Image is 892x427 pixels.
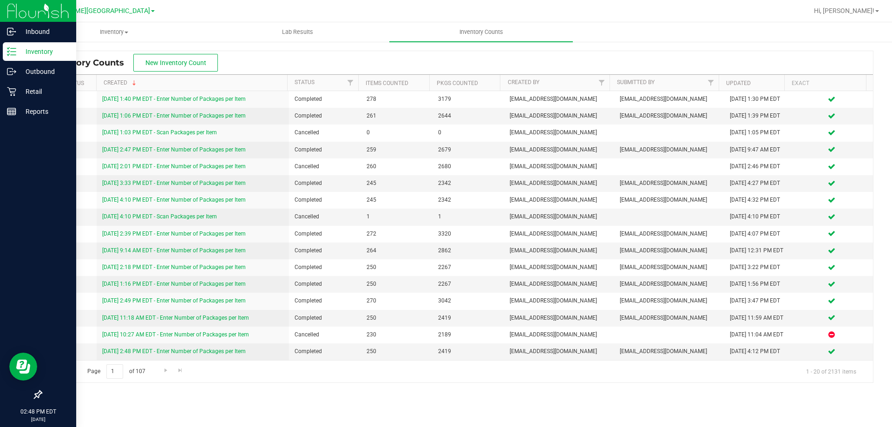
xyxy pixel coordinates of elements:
th: Exact [784,75,866,91]
div: [DATE] 1:05 PM EDT [730,128,785,137]
span: [EMAIL_ADDRESS][DOMAIN_NAME] [620,95,719,104]
span: [EMAIL_ADDRESS][DOMAIN_NAME] [620,179,719,188]
iframe: Resource center [9,353,37,381]
span: 278 [367,95,427,104]
div: [DATE] 2:46 PM EDT [730,162,785,171]
a: [DATE] 2:01 PM EDT - Enter Number of Packages per Item [102,163,246,170]
inline-svg: Inbound [7,27,16,36]
inline-svg: Outbound [7,67,16,76]
a: [DATE] 2:49 PM EDT - Enter Number of Packages per Item [102,297,246,304]
div: [DATE] 11:04 AM EDT [730,330,785,339]
div: [DATE] 4:32 PM EDT [730,196,785,204]
a: [DATE] 2:18 PM EDT - Enter Number of Packages per Item [102,264,246,270]
a: Submitted By [617,79,655,85]
span: 245 [367,196,427,204]
p: Inventory [16,46,72,57]
a: Lab Results [206,22,389,42]
span: 3320 [438,230,498,238]
span: Cancelled [295,162,355,171]
inline-svg: Retail [7,87,16,96]
span: [EMAIL_ADDRESS][DOMAIN_NAME] [510,162,609,171]
span: [EMAIL_ADDRESS][DOMAIN_NAME] [620,145,719,154]
a: [DATE] 1:06 PM EDT - Enter Number of Packages per Item [102,112,246,119]
a: [DATE] 1:03 PM EDT - Scan Packages per Item [102,129,217,136]
a: Created [104,79,138,86]
span: 0 [438,128,498,137]
span: [EMAIL_ADDRESS][DOMAIN_NAME] [620,263,719,272]
span: Lab Results [269,28,326,36]
button: New Inventory Count [133,54,218,72]
span: 270 [367,296,427,305]
span: 245 [367,179,427,188]
span: Completed [295,296,355,305]
span: 2342 [438,196,498,204]
span: 261 [367,112,427,120]
a: Go to the next page [159,364,172,377]
div: [DATE] 1:56 PM EDT [730,280,785,289]
span: 250 [367,280,427,289]
div: [DATE] 9:47 AM EDT [730,145,785,154]
span: [EMAIL_ADDRESS][DOMAIN_NAME] [620,347,719,356]
a: [DATE] 2:39 PM EDT - Enter Number of Packages per Item [102,230,246,237]
span: Completed [295,112,355,120]
a: Filter [703,75,718,91]
span: 250 [367,263,427,272]
span: 2680 [438,162,498,171]
a: Status [295,79,315,85]
span: 3042 [438,296,498,305]
p: Outbound [16,66,72,77]
span: 0 [367,128,427,137]
span: 2862 [438,246,498,255]
span: [EMAIL_ADDRESS][DOMAIN_NAME] [620,314,719,322]
a: [DATE] 9:14 AM EDT - Enter Number of Packages per Item [102,247,246,254]
span: Completed [295,280,355,289]
span: [EMAIL_ADDRESS][DOMAIN_NAME] [620,112,719,120]
a: [DATE] 3:33 PM EDT - Enter Number of Packages per Item [102,180,246,186]
div: [DATE] 11:59 AM EDT [730,314,785,322]
span: 230 [367,330,427,339]
span: Completed [295,95,355,104]
span: [EMAIL_ADDRESS][DOMAIN_NAME] [510,314,609,322]
p: 02:48 PM EDT [4,407,72,416]
a: Inventory [22,22,206,42]
span: [EMAIL_ADDRESS][DOMAIN_NAME] [510,280,609,289]
span: 2644 [438,112,498,120]
span: Cancelled [295,330,355,339]
span: Completed [295,196,355,204]
span: Page of 107 [79,364,153,379]
span: Cancelled [295,212,355,221]
div: [DATE] 3:22 PM EDT [730,263,785,272]
span: Inventory Counts [447,28,516,36]
inline-svg: Inventory [7,47,16,56]
span: 259 [367,145,427,154]
a: Updated [726,80,751,86]
p: [DATE] [4,416,72,423]
span: 2267 [438,280,498,289]
a: [DATE] 1:16 PM EDT - Enter Number of Packages per Item [102,281,246,287]
p: Retail [16,86,72,97]
p: Reports [16,106,72,117]
a: Filter [594,75,609,91]
span: [EMAIL_ADDRESS][DOMAIN_NAME] [620,296,719,305]
div: [DATE] 4:27 PM EDT [730,179,785,188]
a: [DATE] 1:40 PM EDT - Enter Number of Packages per Item [102,96,246,102]
span: Hi, [PERSON_NAME]! [814,7,874,14]
span: [EMAIL_ADDRESS][DOMAIN_NAME] [620,246,719,255]
span: [EMAIL_ADDRESS][DOMAIN_NAME] [620,230,719,238]
span: [EMAIL_ADDRESS][DOMAIN_NAME] [510,179,609,188]
span: Inventory Counts [48,58,133,68]
span: Completed [295,179,355,188]
span: [EMAIL_ADDRESS][DOMAIN_NAME] [510,347,609,356]
span: 2267 [438,263,498,272]
span: [EMAIL_ADDRESS][DOMAIN_NAME] [510,330,609,339]
div: [DATE] 4:07 PM EDT [730,230,785,238]
span: 272 [367,230,427,238]
div: [DATE] 4:12 PM EDT [730,347,785,356]
span: [EMAIL_ADDRESS][DOMAIN_NAME] [510,128,609,137]
a: [DATE] 4:10 PM EDT - Enter Number of Packages per Item [102,197,246,203]
span: [EMAIL_ADDRESS][DOMAIN_NAME] [510,145,609,154]
span: Cancelled [295,128,355,137]
div: [DATE] 4:10 PM EDT [730,212,785,221]
a: [DATE] 10:27 AM EDT - Enter Number of Packages per Item [102,331,249,338]
span: [EMAIL_ADDRESS][DOMAIN_NAME] [510,95,609,104]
